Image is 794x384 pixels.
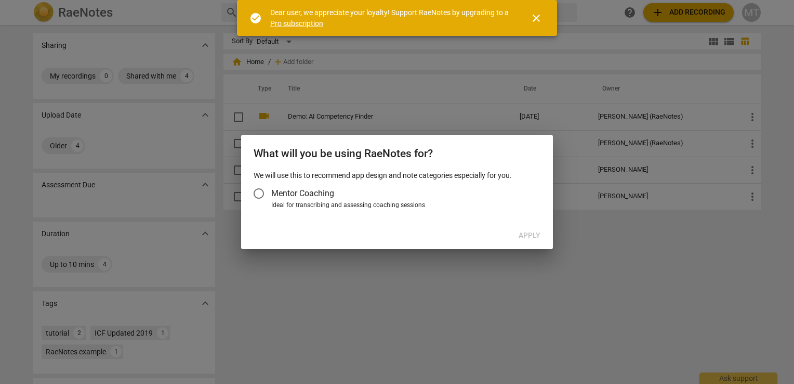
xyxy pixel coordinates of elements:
[249,12,262,24] span: check_circle
[270,19,323,28] a: Pro subscription
[254,170,540,181] p: We will use this to recommend app design and note categories especially for you.
[270,7,511,29] div: Dear user, we appreciate your loyalty! Support RaeNotes by upgrading to a
[271,201,537,210] div: Ideal for transcribing and assessing coaching sessions
[530,12,542,24] span: close
[524,6,549,31] button: Close
[271,187,334,199] span: Mentor Coaching
[254,147,540,160] h2: What will you be using RaeNotes for?
[254,181,540,210] div: Account type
